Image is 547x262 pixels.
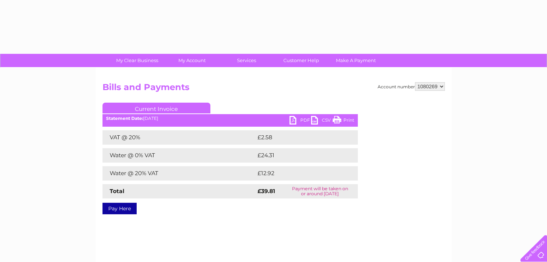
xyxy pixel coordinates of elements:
a: My Clear Business [108,54,167,67]
b: Statement Date: [106,116,143,121]
a: Customer Help [272,54,331,67]
a: Services [217,54,276,67]
td: £24.31 [256,148,343,163]
a: CSV [311,116,333,126]
a: Current Invoice [102,103,210,113]
a: PDF [290,116,311,126]
a: Make A Payment [326,54,386,67]
div: [DATE] [102,116,358,121]
td: £12.92 [256,166,343,181]
td: Water @ 20% VAT [102,166,256,181]
a: My Account [162,54,222,67]
a: Pay Here [102,203,137,214]
a: Print [333,116,354,126]
td: Water @ 0% VAT [102,148,256,163]
strong: £39.81 [257,188,275,195]
div: Account number [378,82,445,91]
td: £2.58 [256,130,341,145]
td: Payment will be taken on or around [DATE] [282,184,358,198]
h2: Bills and Payments [102,82,445,96]
td: VAT @ 20% [102,130,256,145]
strong: Total [110,188,124,195]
